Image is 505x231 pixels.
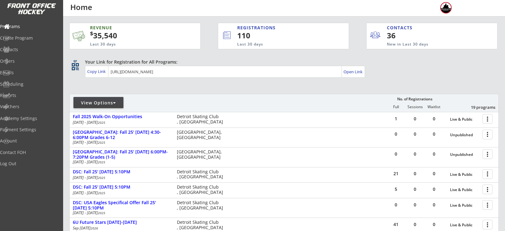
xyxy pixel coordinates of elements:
div: New in Last 30 days [387,42,468,47]
div: qr [71,59,79,63]
div: 0 [406,222,424,227]
div: 0 [425,117,443,121]
div: 0 [406,117,424,121]
div: Detroit Skating Club , [GEOGRAPHIC_DATA] [177,185,226,195]
div: [DATE] - [DATE] [73,160,168,164]
div: [DATE] - [DATE] [73,176,168,180]
div: Last 30 days [237,42,323,47]
div: Unpublished [450,133,479,137]
div: 0 [425,152,443,156]
div: [DATE] - [DATE] [73,211,168,215]
div: 0 [425,222,443,227]
div: Detroit Skating Club , [GEOGRAPHIC_DATA] [177,169,226,180]
div: 19 programs [463,104,495,110]
div: Full [387,105,405,109]
div: Detroit Skating Club , [GEOGRAPHIC_DATA] [177,200,226,211]
div: 110 [237,30,328,41]
em: 2025 [98,211,105,215]
div: 0 [425,171,443,176]
div: DSC: Fall 25' [DATE] 5:10PM [73,169,170,175]
sup: $ [90,30,93,37]
button: more_vert [482,169,492,179]
div: 36 [387,30,425,41]
div: Detroit Skating Club , [GEOGRAPHIC_DATA] [177,220,226,230]
em: 2025 [98,191,105,195]
div: Live & Public [450,172,479,177]
button: more_vert [482,130,492,139]
div: 1 [387,117,405,121]
div: Your Link for Registration for All Programs: [85,59,479,65]
a: Open Link [343,67,363,76]
div: [DATE] - [DATE] [73,121,168,124]
div: 6U Future Stars [DATE]-[DATE] [73,220,170,225]
div: Sessions [406,105,424,109]
div: Last 30 days [90,42,170,47]
em: 2025 [98,176,105,180]
div: Live & Public [450,188,479,192]
div: REGISTRATIONS [237,25,320,31]
em: 2025 [98,160,105,164]
div: DSC: Fall 25' [DATE] 5:10PM [73,185,170,190]
div: No. of Registrations [395,97,434,101]
em: 2026 [91,226,98,230]
em: 2025 [98,140,105,145]
div: Unpublished [450,152,479,157]
div: Detroit Skating Club , [GEOGRAPHIC_DATA] [177,114,226,125]
button: more_vert [482,220,492,229]
button: more_vert [482,185,492,194]
div: Live & Public [450,203,479,208]
div: 0 [425,132,443,136]
div: 0 [406,187,424,191]
div: 0 [406,132,424,136]
div: 0 [387,152,405,156]
div: [GEOGRAPHIC_DATA]: Fall 25' [DATE] 4:30-6:00PM Grades 6-12 [73,130,170,140]
div: 0 [387,203,405,207]
div: Live & Public [450,223,479,227]
div: Waitlist [424,105,443,109]
div: View Options [73,100,123,106]
em: 2025 [98,120,105,125]
div: [GEOGRAPHIC_DATA], [GEOGRAPHIC_DATA] [177,149,226,160]
div: 41 [387,222,405,227]
div: 0 [425,203,443,207]
div: 0 [425,187,443,191]
div: [GEOGRAPHIC_DATA]: Fall 25' [DATE] 6:00PM-7:20PM Grades (1-5) [73,149,170,160]
div: 0 [387,132,405,136]
div: Sep [DATE] [73,226,168,230]
div: 5 [387,187,405,191]
div: Fall 2025 Walk-On Opportunities [73,114,170,119]
button: qr_code [71,62,80,71]
div: CONTACTS [387,25,415,31]
div: [DATE] - [DATE] [73,191,168,195]
div: REVENUE [90,25,170,31]
div: [GEOGRAPHIC_DATA], [GEOGRAPHIC_DATA] [177,130,226,140]
div: 0 [406,171,424,176]
div: 0 [406,203,424,207]
div: 35,540 [90,30,181,41]
div: Open Link [343,69,363,75]
button: more_vert [482,200,492,210]
div: 0 [406,152,424,156]
div: Live & Public [450,117,479,122]
button: more_vert [482,114,492,124]
div: Copy Link [87,69,107,74]
div: DSC: USA Eagles Specifical Offer Fall 25' [DATE] 5:10PM [73,200,170,211]
div: 21 [387,171,405,176]
div: [DATE] - [DATE] [73,141,168,144]
button: more_vert [482,149,492,159]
